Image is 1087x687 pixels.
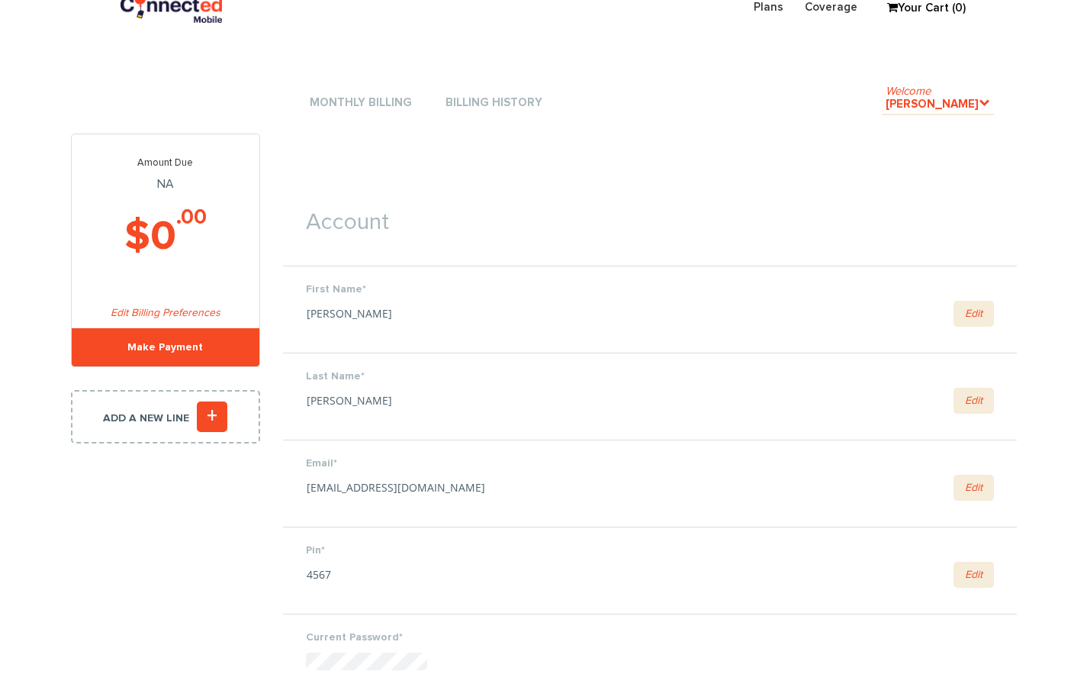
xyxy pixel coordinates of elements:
[72,328,259,366] a: Make Payment
[71,390,260,443] a: Add a new line+
[111,308,220,318] a: Edit Billing Preferences
[283,187,1017,243] h1: Account
[954,475,994,501] a: Edit
[886,85,931,97] span: Welcome
[1011,614,1087,687] iframe: Chat Widget
[306,93,416,114] a: Monthly Billing
[306,456,994,471] label: Email*
[954,301,994,327] a: Edit
[306,630,994,645] label: Current Password*
[306,369,994,384] label: Last Name*
[197,402,227,432] i: +
[979,97,990,108] i: .
[72,157,259,192] h3: NA
[306,282,994,297] label: First Name*
[176,207,207,228] sup: .00
[954,562,994,588] a: Edit
[954,388,994,414] a: Edit
[882,95,994,115] a: Welcome[PERSON_NAME].
[72,214,259,260] h2: $0
[72,157,259,169] p: Amount Due
[442,93,546,114] a: Billing History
